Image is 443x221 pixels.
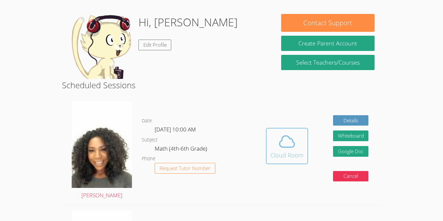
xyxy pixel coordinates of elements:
h1: Hi, [PERSON_NAME] [138,14,238,31]
button: Whiteboard [333,130,369,141]
dt: Phone [142,155,155,163]
dd: Math (4th-6th Grade) [155,144,209,155]
button: Cloud Room [266,128,308,164]
h2: Scheduled Sessions [62,79,381,91]
span: Request Tutor Number [160,166,210,171]
span: [DATE] 10:00 AM [155,126,196,133]
button: Cancel [333,171,369,182]
button: Contact Support [281,14,375,32]
img: default.png [68,14,133,79]
a: Select Teachers/Courses [281,55,375,70]
dt: Date [142,117,152,125]
button: Create Parent Account [281,36,375,51]
a: Google Doc [333,146,369,157]
a: Edit Profile [138,40,172,50]
div: Cloud Room [270,151,304,160]
button: Request Tutor Number [155,163,215,174]
a: [PERSON_NAME] [72,101,132,200]
a: Details [333,115,369,126]
img: avatar.png [72,101,132,188]
dt: Subject [142,136,158,144]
